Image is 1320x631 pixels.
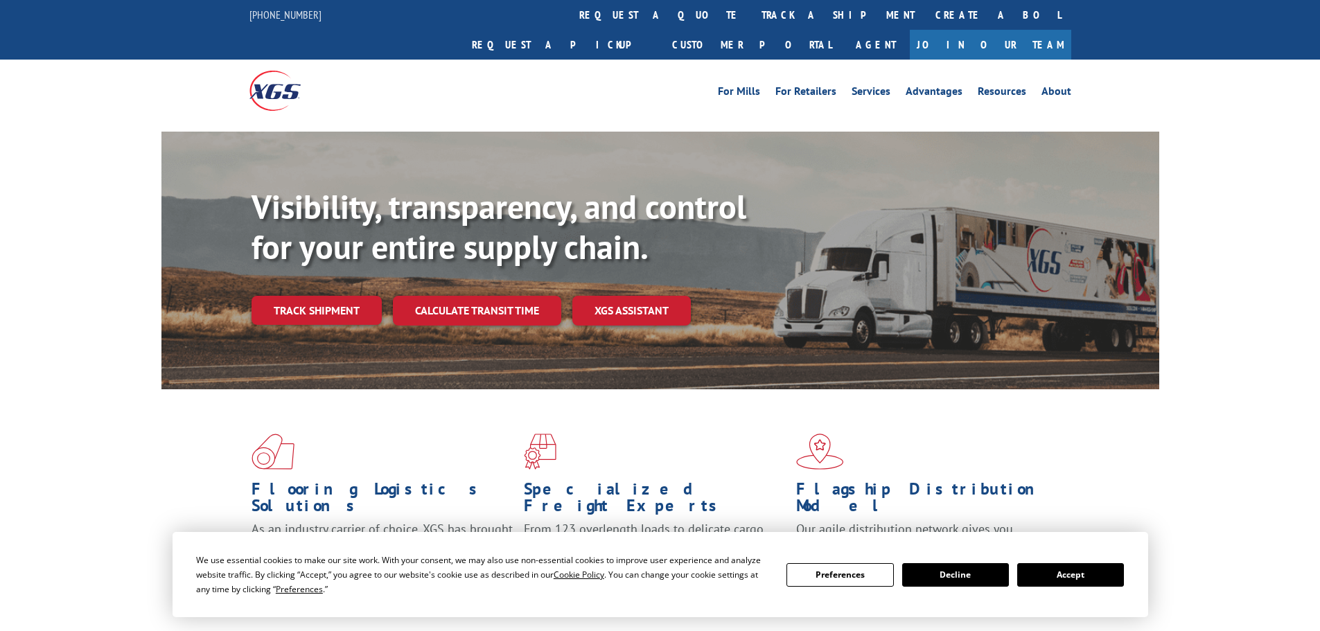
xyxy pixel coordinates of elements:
[718,86,760,101] a: For Mills
[1041,86,1071,101] a: About
[252,434,294,470] img: xgs-icon-total-supply-chain-intelligence-red
[786,563,893,587] button: Preferences
[902,563,1009,587] button: Decline
[173,532,1148,617] div: Cookie Consent Prompt
[393,296,561,326] a: Calculate transit time
[796,521,1051,553] span: Our agile distribution network gives you nationwide inventory management on demand.
[252,481,513,521] h1: Flooring Logistics Solutions
[852,86,890,101] a: Services
[252,296,382,325] a: Track shipment
[524,481,786,521] h1: Specialized Freight Experts
[1017,563,1124,587] button: Accept
[554,569,604,580] span: Cookie Policy
[524,521,786,583] p: From 123 overlength loads to delicate cargo, our experienced staff knows the best way to move you...
[662,30,842,60] a: Customer Portal
[572,296,691,326] a: XGS ASSISTANT
[796,434,844,470] img: xgs-icon-flagship-distribution-model-red
[796,481,1058,521] h1: Flagship Distribution Model
[249,8,322,21] a: [PHONE_NUMBER]
[252,185,746,268] b: Visibility, transparency, and control for your entire supply chain.
[276,583,323,595] span: Preferences
[775,86,836,101] a: For Retailers
[910,30,1071,60] a: Join Our Team
[842,30,910,60] a: Agent
[196,553,770,596] div: We use essential cookies to make our site work. With your consent, we may also use non-essential ...
[252,521,513,570] span: As an industry carrier of choice, XGS has brought innovation and dedication to flooring logistics...
[461,30,662,60] a: Request a pickup
[524,434,556,470] img: xgs-icon-focused-on-flooring-red
[906,86,962,101] a: Advantages
[978,86,1026,101] a: Resources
